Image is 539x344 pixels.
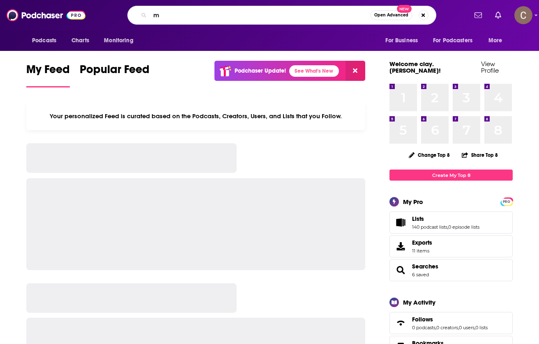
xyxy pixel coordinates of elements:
[514,6,532,24] span: Logged in as clay.bolton
[392,264,409,276] a: Searches
[289,65,339,77] a: See What's New
[403,298,435,306] div: My Activity
[374,13,408,17] span: Open Advanced
[389,235,513,257] a: Exports
[412,316,488,323] a: Follows
[433,35,472,46] span: For Podcasters
[80,62,150,87] a: Popular Feed
[389,211,513,234] span: Lists
[412,215,424,222] span: Lists
[514,6,532,24] button: Show profile menu
[403,198,423,206] div: My Pro
[98,33,144,48] button: open menu
[492,8,504,22] a: Show notifications dropdown
[459,325,475,330] a: 0 users
[514,6,532,24] img: User Profile
[66,33,94,48] a: Charts
[412,263,438,270] a: Searches
[488,35,502,46] span: More
[502,199,511,205] span: PRO
[475,325,488,330] a: 0 lists
[235,67,286,74] p: Podchaser Update!
[389,312,513,334] span: Follows
[436,325,458,330] a: 0 creators
[127,6,436,25] div: Search podcasts, credits, & more...
[80,62,150,81] span: Popular Feed
[448,224,479,230] a: 0 episode lists
[26,62,70,81] span: My Feed
[412,239,432,246] span: Exports
[26,62,70,87] a: My Feed
[371,10,412,20] button: Open AdvancedNew
[481,60,499,74] a: View Profile
[26,33,67,48] button: open menu
[104,35,133,46] span: Monitoring
[471,8,485,22] a: Show notifications dropdown
[385,35,418,46] span: For Business
[428,33,484,48] button: open menu
[397,5,412,13] span: New
[412,316,433,323] span: Follows
[447,224,448,230] span: ,
[71,35,89,46] span: Charts
[389,60,441,74] a: Welcome clay.[PERSON_NAME]!
[26,102,365,130] div: Your personalized Feed is curated based on the Podcasts, Creators, Users, and Lists that you Follow.
[483,33,513,48] button: open menu
[380,33,428,48] button: open menu
[412,248,432,254] span: 11 items
[475,325,475,330] span: ,
[7,7,85,23] img: Podchaser - Follow, Share and Rate Podcasts
[435,325,436,330] span: ,
[392,241,409,252] span: Exports
[412,325,435,330] a: 0 podcasts
[412,215,479,222] a: Lists
[150,9,371,22] input: Search podcasts, credits, & more...
[389,170,513,181] a: Create My Top 8
[412,224,447,230] a: 140 podcast lists
[404,150,455,160] button: Change Top 8
[389,259,513,281] span: Searches
[32,35,56,46] span: Podcasts
[502,198,511,204] a: PRO
[461,147,498,163] button: Share Top 8
[392,217,409,228] a: Lists
[412,272,429,277] a: 6 saved
[392,317,409,329] a: Follows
